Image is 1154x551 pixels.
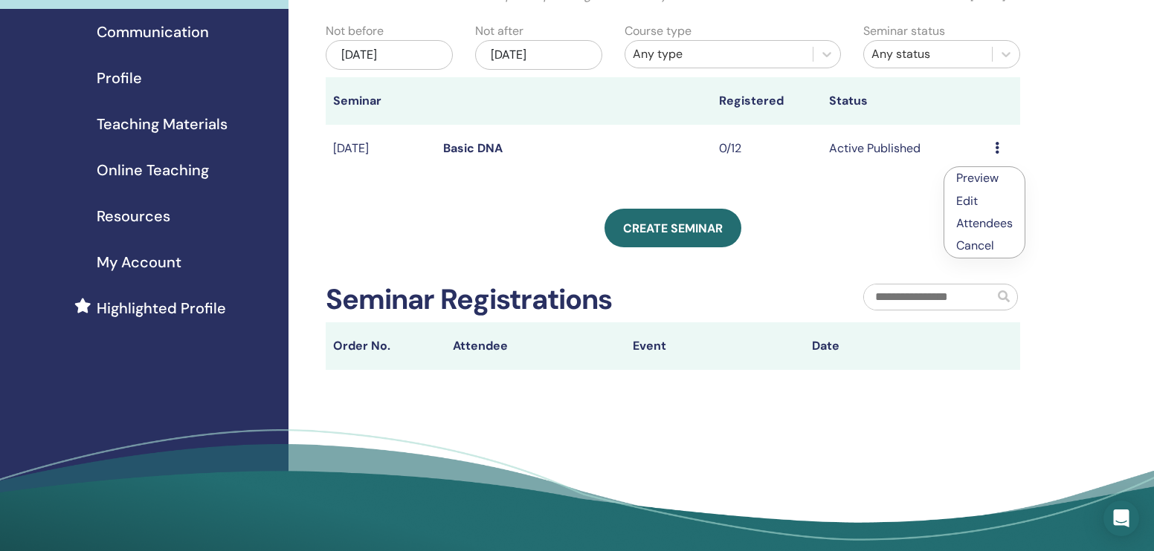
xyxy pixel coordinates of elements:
[443,140,503,156] a: Basic DNA
[97,205,170,227] span: Resources
[97,67,142,89] span: Profile
[712,77,822,125] th: Registered
[1103,501,1139,536] div: Open Intercom Messenger
[956,193,978,209] a: Edit
[97,113,228,135] span: Teaching Materials
[633,45,805,63] div: Any type
[326,322,445,370] th: Order No.
[326,77,436,125] th: Seminar
[475,40,602,70] div: [DATE]
[445,322,625,370] th: Attendee
[956,237,1013,255] p: Cancel
[871,45,984,63] div: Any status
[97,251,181,273] span: My Account
[956,215,1013,231] a: Attendees
[822,77,987,125] th: Status
[625,22,692,40] label: Course type
[712,125,822,173] td: 0/12
[326,22,384,40] label: Not before
[623,221,723,236] span: Create seminar
[475,22,523,40] label: Not after
[956,170,999,186] a: Preview
[326,40,453,70] div: [DATE]
[97,297,226,319] span: Highlighted Profile
[326,125,436,173] td: [DATE]
[822,125,987,173] td: Active Published
[97,21,209,43] span: Communication
[326,283,612,317] h2: Seminar Registrations
[97,159,209,181] span: Online Teaching
[605,209,741,247] a: Create seminar
[625,322,805,370] th: Event
[863,22,945,40] label: Seminar status
[805,322,984,370] th: Date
